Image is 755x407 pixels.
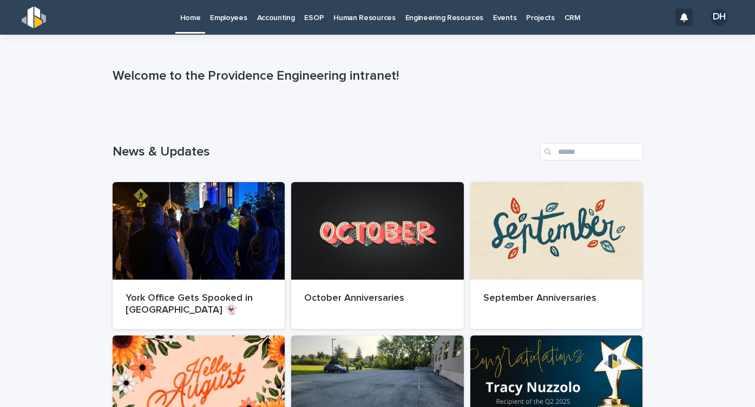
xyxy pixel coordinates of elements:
p: Welcome to the Providence Engineering intranet! [113,68,639,84]
input: Search [540,143,643,160]
a: September Anniversaries [470,182,643,329]
a: October Anniversaries [291,182,464,329]
p: September Anniversaries [483,293,630,305]
a: York Office Gets Spooked in [GEOGRAPHIC_DATA] 👻 [113,182,285,329]
p: October Anniversaries [304,293,451,305]
img: s5b5MGTdWwFoU4EDV7nw [22,7,46,28]
h1: News & Updates [113,144,536,160]
div: DH [711,9,728,26]
p: York Office Gets Spooked in [GEOGRAPHIC_DATA] 👻 [126,293,272,316]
